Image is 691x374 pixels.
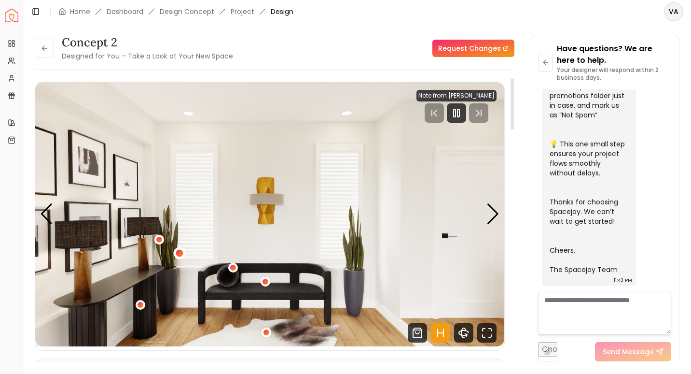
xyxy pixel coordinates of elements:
a: Spacejoy [5,9,18,22]
span: Design [271,7,293,16]
p: Have questions? We are here to help. [557,43,671,66]
li: Design Concept [160,7,214,16]
svg: Shop Products from this design [408,323,427,343]
div: Note from [PERSON_NAME] [416,90,497,101]
a: Project [231,7,254,16]
a: Dashboard [107,7,143,16]
div: 11:43 PM [614,275,632,285]
svg: Pause [451,107,462,119]
h3: concept 2 [62,35,233,50]
p: Your designer will respond within 2 business days. [557,66,671,82]
nav: breadcrumb [58,7,293,16]
div: Next slide [486,203,499,225]
button: VA [664,2,683,21]
span: VA [665,3,682,20]
svg: Fullscreen [477,323,497,343]
svg: 360 View [454,323,473,343]
svg: Hotspots Toggle [431,323,450,343]
a: Home [70,7,90,16]
img: Design Render 1 [35,82,504,346]
div: 1 / 4 [35,82,504,346]
div: Carousel [35,82,504,346]
div: Previous slide [40,203,53,225]
img: Spacejoy Logo [5,9,18,22]
small: Designed for You – Take a Look at Your New Space [62,51,233,61]
a: Request Changes [432,40,514,57]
